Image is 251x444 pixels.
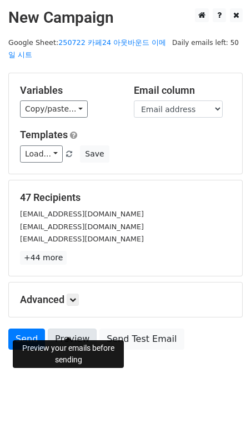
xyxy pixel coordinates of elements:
[20,251,67,265] a: +44 more
[20,100,88,118] a: Copy/paste...
[8,38,166,59] small: Google Sheet:
[20,191,231,204] h5: 47 Recipients
[48,329,97,350] a: Preview
[99,329,184,350] a: Send Test Email
[168,38,243,47] a: Daily emails left: 50
[20,145,63,163] a: Load...
[168,37,243,49] span: Daily emails left: 50
[20,294,231,306] h5: Advanced
[20,129,68,140] a: Templates
[20,210,144,218] small: [EMAIL_ADDRESS][DOMAIN_NAME]
[20,84,117,97] h5: Variables
[8,329,45,350] a: Send
[13,340,124,368] div: Preview your emails before sending
[20,235,144,243] small: [EMAIL_ADDRESS][DOMAIN_NAME]
[134,84,231,97] h5: Email column
[80,145,109,163] button: Save
[8,38,166,59] a: 250722 카페24 아웃바운드 이메일 시트
[8,8,243,27] h2: New Campaign
[195,391,251,444] iframe: Chat Widget
[20,223,144,231] small: [EMAIL_ADDRESS][DOMAIN_NAME]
